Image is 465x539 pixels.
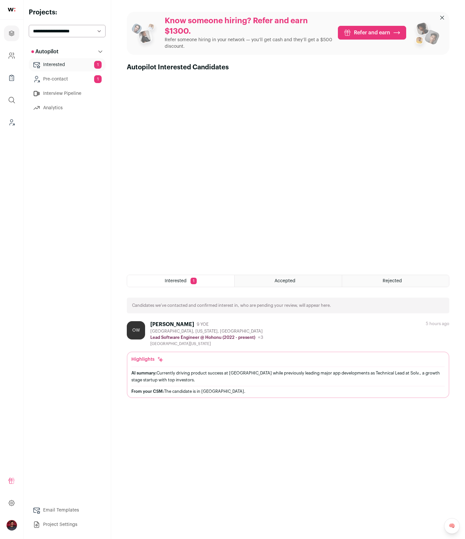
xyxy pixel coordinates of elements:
[131,389,445,394] div: The candidate is in [GEOGRAPHIC_DATA].
[4,48,19,63] a: Company and ATS Settings
[127,321,449,398] a: OW [PERSON_NAME] 9 YOE [GEOGRAPHIC_DATA], [US_STATE], [GEOGRAPHIC_DATA] Lead Software Engineer @ ...
[426,321,449,326] div: 5 hours ago
[7,520,17,530] button: Open dropdown
[444,518,460,534] a: 🧠
[127,72,449,267] iframe: Autopilot Interested
[258,335,263,340] span: +3
[131,21,159,50] img: referral_people_group_1-3817b86375c0e7f77b15e9e1740954ef64e1f78137dd7e9f4ff27367cb2cd09a.png
[4,114,19,130] a: Leads (Backoffice)
[131,356,164,363] div: Highlights
[29,8,106,17] h2: Projects:
[131,370,445,383] div: Currently driving product success at [GEOGRAPHIC_DATA] while previously leading major app develop...
[127,63,229,72] h1: Autopilot Interested Candidates
[150,335,255,340] p: Lead Software Engineer @ Hohonu (2022 - present)
[150,341,263,346] div: [GEOGRAPHIC_DATA][US_STATE]
[150,329,263,334] div: [GEOGRAPHIC_DATA], [US_STATE], [GEOGRAPHIC_DATA]
[29,101,106,114] a: Analytics
[29,73,106,86] a: Pre-contact1
[191,278,197,284] span: 1
[150,321,194,328] div: [PERSON_NAME]
[165,16,333,37] p: Know someone hiring? Refer and earn $1300.
[94,61,102,69] span: 1
[342,275,449,287] a: Rejected
[127,321,145,339] div: OW
[132,303,331,308] p: Candidates we’ve contacted and confirmed interest in, who are pending your review, will appear here.
[165,279,187,283] span: Interested
[31,48,58,56] p: Autopilot
[94,75,102,83] span: 1
[383,279,402,283] span: Rejected
[29,504,106,517] a: Email Templates
[7,520,17,530] img: 221213-medium_jpg
[411,20,440,51] img: referral_people_group_2-7c1ec42c15280f3369c0665c33c00ed472fd7f6af9dd0ec46c364f9a93ccf9a4.png
[274,279,295,283] span: Accepted
[29,45,106,58] button: Autopilot
[165,37,333,50] p: Refer someone hiring in your network — you’ll get cash and they’ll get a $500 discount.
[29,518,106,531] a: Project Settings
[4,70,19,86] a: Company Lists
[338,26,406,40] a: Refer and earn
[131,389,164,393] span: From your CSM:
[8,8,15,11] img: wellfound-shorthand-0d5821cbd27db2630d0214b213865d53afaa358527fdda9d0ea32b1df1b89c2c.svg
[131,371,157,375] span: AI summary:
[29,87,106,100] a: Interview Pipeline
[197,322,208,327] span: 9 YOE
[4,26,19,41] a: Projects
[235,275,341,287] a: Accepted
[29,58,106,71] a: Interested1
